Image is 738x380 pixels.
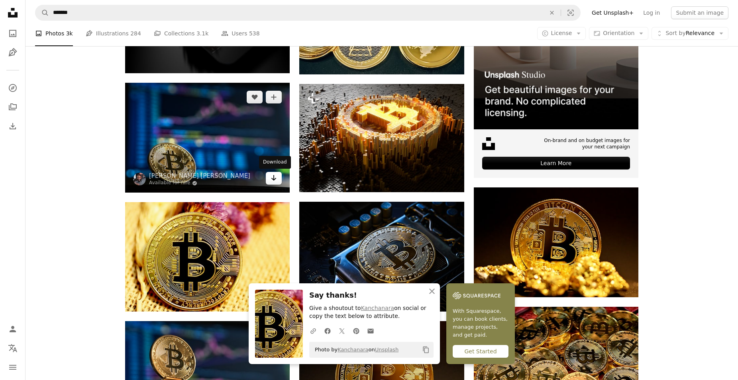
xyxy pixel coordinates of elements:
[5,340,21,356] button: Language
[35,5,49,20] button: Search Unsplash
[299,134,464,141] a: A 3D render of a microscopic closeup concept of small cubes in a random layout that build up to f...
[266,172,282,185] a: Download
[375,347,398,353] a: Unsplash
[453,307,508,339] span: With Squarespace, you can book clients, manage projects, and get paid.
[249,29,260,38] span: 538
[474,187,638,297] img: a bitcoin sitting on top of a pile of gold nuggets
[349,323,363,339] a: Share on Pinterest
[419,343,433,357] button: Copy to clipboard
[665,30,685,36] span: Sort by
[130,29,141,38] span: 284
[540,137,630,151] span: On-brand and on budget images for your next campaign
[5,5,21,22] a: Home — Unsplash
[638,6,665,19] a: Log in
[125,372,290,380] a: selective focus photo of Bitcoin near monitor
[5,118,21,134] a: Download History
[266,91,282,103] button: Add to Collection
[453,345,508,358] div: Get Started
[320,323,335,339] a: Share on Facebook
[309,290,434,301] h3: Say thanks!
[196,29,208,38] span: 3.1k
[5,45,21,60] a: Illustrations
[589,27,648,40] button: Orientation
[5,359,21,375] button: Menu
[561,5,580,20] button: Visual search
[665,29,714,37] span: Relevance
[5,321,21,337] a: Log in / Sign up
[361,305,394,311] a: Kanchanara
[537,27,586,40] button: License
[299,84,464,193] img: A 3D render of a microscopic closeup concept of small cubes in a random layout that build up to f...
[543,5,561,20] button: Clear
[221,21,259,46] a: Users 538
[125,134,290,141] a: gold-colored Bitcoin
[482,157,630,170] div: Learn More
[587,6,638,19] a: Get Unsplash+
[299,253,464,260] a: a bitcoin on top of a computer motherboard
[133,173,146,185] img: Go to André François McKenzie's profile
[5,80,21,96] a: Explore
[5,99,21,115] a: Collections
[446,283,515,364] a: With Squarespace, you can book clients, manage projects, and get paid.Get Started
[299,202,464,311] img: a bitcoin on top of a computer motherboard
[652,27,728,40] button: Sort byRelevance
[363,323,378,339] a: Share over email
[335,323,349,339] a: Share on Twitter
[309,304,434,320] p: Give a shoutout to on social or copy the text below to attribute.
[338,347,368,353] a: Kanchanara
[247,91,263,103] button: Like
[149,180,250,186] a: Available for hire
[125,202,290,312] img: gold and black round coin
[259,156,291,169] div: Download
[671,6,728,19] button: Submit an image
[453,290,501,302] img: file-1747939142011-51e5cc87e3c9
[311,343,398,356] span: Photo by on
[474,358,638,365] a: gold and silver round coins
[551,30,572,36] span: License
[474,238,638,246] a: a bitcoin sitting on top of a pile of gold nuggets
[299,372,464,379] a: a golden bitcoin sitting on top of a table
[86,21,141,46] a: Illustrations 284
[603,30,634,36] span: Orientation
[154,21,208,46] a: Collections 3.1k
[35,5,581,21] form: Find visuals sitewide
[125,83,290,193] img: gold-colored Bitcoin
[149,172,250,180] a: [PERSON_NAME] [PERSON_NAME]
[125,253,290,260] a: gold and black round coin
[482,137,495,150] img: file-1631678316303-ed18b8b5cb9cimage
[5,25,21,41] a: Photos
